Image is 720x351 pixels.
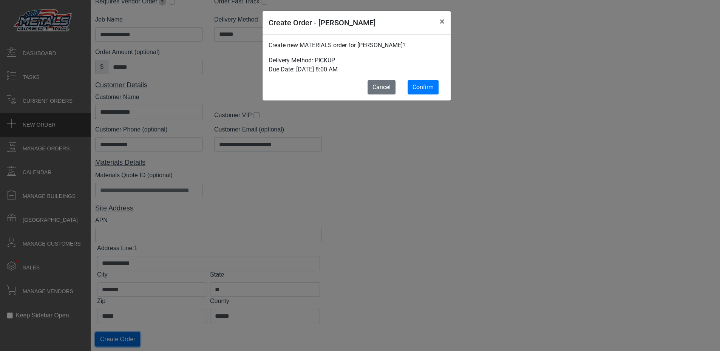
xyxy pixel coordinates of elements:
[269,41,445,50] p: Create new MATERIALS order for [PERSON_NAME]?
[413,83,434,91] span: Confirm
[408,80,439,94] button: Confirm
[269,56,445,74] p: Delivery Method: PICKUP Due Date: [DATE] 8:00 AM
[368,80,396,94] button: Cancel
[269,17,375,28] h5: Create Order - [PERSON_NAME]
[434,11,451,32] button: Close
